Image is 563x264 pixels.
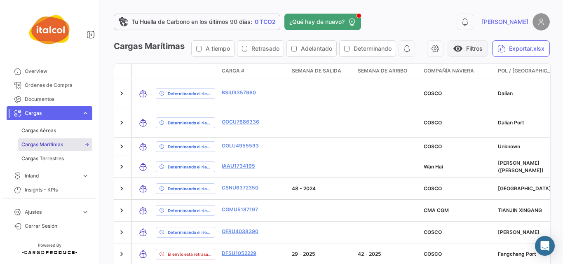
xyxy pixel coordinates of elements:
a: IAAU1734195 [222,162,265,170]
a: Órdenes de Compra [7,78,92,92]
span: CMA CGM [424,207,449,213]
h3: Cargas Marítimas [114,40,415,57]
a: Cargas Aéreas [18,124,92,137]
a: Expand/Collapse Row [117,250,126,258]
a: DFSU1052229 [222,250,265,257]
span: El envío está retrasado. [168,251,211,257]
div: 48 - 2024 [292,185,351,192]
button: ¿Qué hay de nuevo? [284,14,361,30]
a: Expand/Collapse Row [117,206,126,215]
span: COSCO [424,143,442,150]
a: OOLU4955593 [222,142,265,150]
span: [PERSON_NAME] [482,18,528,26]
div: 29 - 2025 [292,250,351,258]
span: Wan Hai [424,164,443,170]
span: expand_more [82,208,89,216]
a: Overview [7,64,92,78]
span: Carga # [222,67,244,75]
span: 0 TCO2 [255,18,276,26]
span: COSCO [424,185,442,192]
span: Determinando el riesgo ... [168,207,211,214]
a: Cargas Terrestres [18,152,92,165]
datatable-header-cell: Carga # [218,64,268,79]
button: A tiempo [192,41,234,56]
a: Expand/Collapse Row [117,228,126,236]
span: Determinando el riesgo ... [168,119,211,126]
span: Cargas Aéreas [21,127,56,134]
div: Abrir Intercom Messenger [535,236,555,256]
img: italcol-logo.png [29,10,70,51]
datatable-header-cell: Semana de Salida [289,64,354,79]
button: Exportar.xlsx [492,40,550,57]
datatable-header-cell: Estado de Envio [152,64,218,79]
a: Expand/Collapse Row [117,89,126,98]
span: Documentos [25,96,89,103]
span: Órdenes de Compra [25,82,89,89]
img: placeholder-user.png [533,13,550,30]
span: COSCO [424,90,442,96]
a: Tu Huella de Carbono en los últimos 90 días:0 TCO2 [114,14,280,30]
datatable-header-cell: Compañía naviera [420,64,495,79]
span: Determinando el riesgo ... [168,229,211,236]
span: Ajustes [25,208,78,216]
span: Overview [25,68,89,75]
a: Expand/Collapse Row [117,185,126,193]
span: Adelantado [301,44,332,53]
span: visibility [453,44,463,54]
a: Cargas Marítimas [18,138,92,151]
span: Cerrar Sesión [25,222,89,230]
span: expand_more [82,110,89,117]
span: Semana de Salida [292,67,341,75]
button: Retrasado [237,41,284,56]
button: Determinando [340,41,396,56]
div: 42 - 2025 [358,250,417,258]
button: Adelantado [287,41,336,56]
span: Determinando el riesgo ... [168,90,211,97]
span: Cargas Terrestres [21,155,64,162]
span: COSCO [424,251,442,257]
a: OERU4038390 [222,228,265,235]
span: Semana de Arribo [358,67,407,75]
a: CGMU5187197 [222,206,265,213]
button: visibilityFiltros [448,40,488,57]
span: ¿Qué hay de nuevo? [289,18,345,26]
datatable-header-cell: Modo de Transporte [132,64,152,79]
datatable-header-cell: Semana de Arribo [354,64,420,79]
span: COSCO [424,229,442,235]
span: Compañía naviera [424,67,474,75]
a: BSIU9357660 [222,89,265,96]
a: Expand/Collapse Row [117,163,126,171]
span: expand_more [82,172,89,180]
a: Insights - KPIs [7,183,92,197]
a: Documentos [7,92,92,106]
span: Inland [25,172,78,180]
a: Expand/Collapse Row [117,143,126,151]
span: Determinando el riesgo ... [168,143,211,150]
span: Cargas Marítimas [21,141,63,148]
span: Retrasado [251,44,279,53]
a: Expand/Collapse Row [117,119,126,127]
span: Determinando el riesgo ... [168,164,211,170]
span: Determinando el riesgo ... [168,185,211,192]
datatable-header-cell: Póliza [268,64,289,79]
span: Insights - KPIs [25,186,89,194]
span: Determinando [354,44,392,53]
a: OOCU7686336 [222,118,265,126]
span: COSCO [424,119,442,126]
span: A tiempo [206,44,230,53]
a: CSNU6372350 [222,184,265,192]
span: Tu Huella de Carbono en los últimos 90 días: [131,18,252,26]
span: Cargas [25,110,78,117]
